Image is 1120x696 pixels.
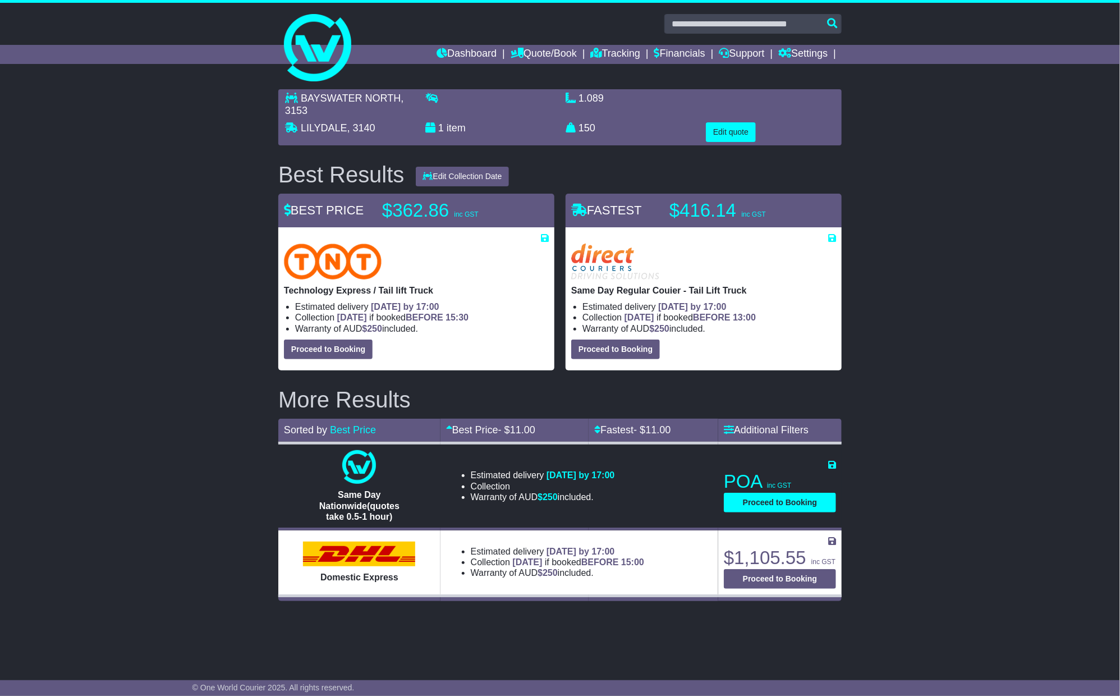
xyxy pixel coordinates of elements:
a: Settings [778,45,828,64]
li: Collection [471,557,644,567]
a: Dashboard [437,45,497,64]
span: BEFORE [693,313,731,322]
span: $ [649,324,669,333]
button: Edit Collection Date [416,167,509,186]
span: Sorted by [284,424,327,436]
button: Proceed to Booking [724,569,836,589]
button: Proceed to Booking [724,493,836,512]
p: Same Day Regular Couier - Tail Lift Truck [571,285,836,296]
a: Financials [654,45,705,64]
a: Tracking [591,45,640,64]
li: Collection [471,481,615,492]
span: 11.00 [645,424,671,436]
button: Proceed to Booking [284,340,373,359]
span: FASTEST [571,203,642,217]
span: inc GST [741,210,765,218]
span: BEFORE [406,313,443,322]
li: Warranty of AUD included. [471,567,644,578]
span: $ [362,324,382,333]
span: [DATE] by 17:00 [371,302,439,312]
span: if booked [625,313,756,322]
span: , 3153 [285,93,403,116]
span: [DATE] by 17:00 [547,470,615,480]
span: [DATE] [337,313,367,322]
li: Warranty of AUD included. [471,492,615,502]
a: Support [719,45,765,64]
span: © One World Courier 2025. All rights reserved. [192,683,355,692]
button: Proceed to Booking [571,340,660,359]
span: inc GST [454,210,478,218]
a: Additional Filters [724,424,809,436]
span: item [447,122,466,134]
span: if booked [513,557,644,567]
img: One World Courier: Same Day Nationwide(quotes take 0.5-1 hour) [342,450,376,484]
span: Domestic Express [320,573,398,582]
p: $362.86 [382,199,522,222]
span: 1.089 [579,93,604,104]
li: Warranty of AUD included. [295,323,549,334]
span: 15:30 [446,313,469,322]
span: 250 [543,492,558,502]
span: 1 [438,122,444,134]
h2: More Results [278,387,842,412]
span: $ [538,492,558,502]
span: $ [538,568,558,578]
a: Fastest- $11.00 [594,424,671,436]
li: Collection [295,312,549,323]
a: Best Price [330,424,376,436]
li: Estimated delivery [471,470,615,480]
div: Best Results [273,162,410,187]
li: Estimated delivery [471,546,644,557]
li: Estimated delivery [582,301,836,312]
span: 150 [579,122,595,134]
button: Edit quote [706,122,756,142]
li: Warranty of AUD included. [582,323,836,334]
span: inc GST [767,482,791,489]
span: inc GST [811,558,836,566]
p: $1,105.55 [724,547,836,569]
a: Best Price- $11.00 [446,424,535,436]
span: Same Day Nationwide(quotes take 0.5-1 hour) [319,490,400,521]
span: [DATE] [625,313,654,322]
p: $416.14 [669,199,810,222]
span: 250 [367,324,382,333]
span: , 3140 [347,122,375,134]
p: POA [724,470,836,493]
span: if booked [337,313,469,322]
span: [DATE] by 17:00 [658,302,727,312]
span: BEST PRICE [284,203,364,217]
p: Technology Express / Tail lift Truck [284,285,549,296]
span: LILYDALE [301,122,347,134]
span: 11.00 [510,424,535,436]
span: BEFORE [581,557,619,567]
img: TNT Domestic: Technology Express / Tail lift Truck [284,244,382,280]
a: Quote/Book [511,45,577,64]
span: 15:00 [621,557,644,567]
img: Direct: Same Day Regular Couier - Tail Lift Truck [571,244,659,280]
img: DHL: Domestic Express [303,542,415,566]
span: 250 [654,324,669,333]
span: [DATE] [513,557,543,567]
span: 13:00 [733,313,756,322]
span: - $ [634,424,671,436]
li: Estimated delivery [295,301,549,312]
span: 250 [543,568,558,578]
span: BAYSWATER NORTH [301,93,401,104]
span: [DATE] by 17:00 [547,547,615,556]
li: Collection [582,312,836,323]
span: - $ [498,424,535,436]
